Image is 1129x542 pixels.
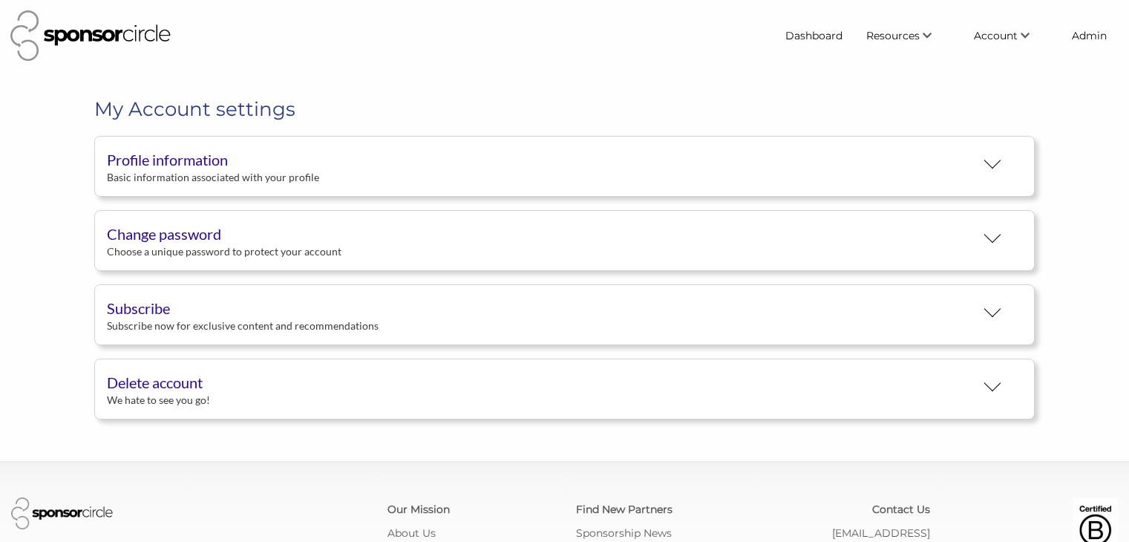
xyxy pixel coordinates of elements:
div: Choose a unique password to protect your account [107,245,975,258]
span: Account [974,29,1018,42]
a: Find New Partners [576,503,673,516]
div: Profile information [107,148,975,171]
div: We hate to see you go! [107,394,975,407]
h1: My Account settings [94,96,1035,123]
button: Change password Choose a unique password to protect your account [94,210,1035,271]
div: Delete account [107,371,975,394]
div: Change password [107,223,975,245]
a: Contact Us [872,503,930,516]
li: Resources [854,22,962,49]
a: Sponsorship News [576,526,672,540]
li: Account [962,22,1060,49]
div: Subscribe now for exclusive content and recommendations [107,319,975,333]
span: Resources [866,29,920,42]
div: Basic information associated with your profile [107,171,975,184]
a: Dashboard [773,22,854,49]
img: Sponsor Circle Logo [11,497,113,529]
a: Our Mission [387,503,450,516]
button: Subscribe Subscribe now for exclusive content and recommendations [94,284,1035,345]
button: Profile information Basic information associated with your profile [94,136,1035,197]
button: Delete account We hate to see you go! [94,359,1035,419]
a: About Us [387,526,436,540]
a: Admin [1060,22,1119,49]
div: Subscribe [107,297,975,319]
img: Sponsor Circle Logo [10,10,171,61]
